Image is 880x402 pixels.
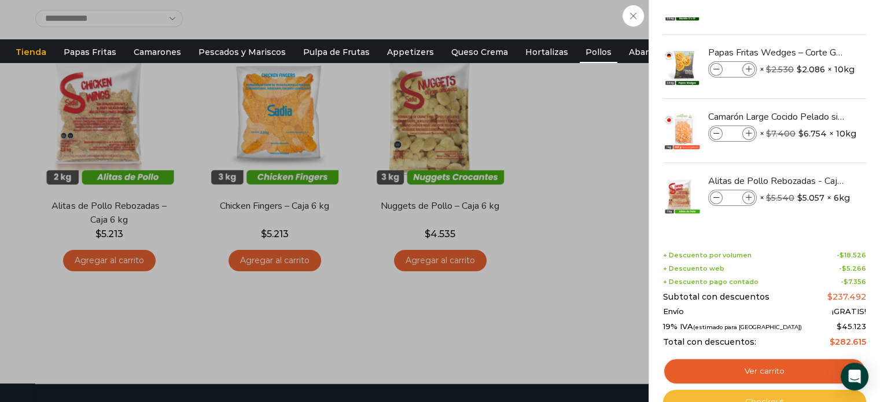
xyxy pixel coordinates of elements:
[760,61,855,78] span: × × 10kg
[693,324,802,330] small: (estimado para [GEOGRAPHIC_DATA])
[766,193,794,203] bdi: 5.540
[798,128,804,139] span: $
[797,64,802,75] span: $
[766,193,771,203] span: $
[708,46,846,59] a: Papas Fritas Wedges – Corte Gajo - Caja 10 kg
[766,128,796,139] bdi: 7.400
[760,190,850,206] span: × × 6kg
[724,191,741,204] input: Product quantity
[766,128,771,139] span: $
[58,41,122,63] a: Papas Fritas
[844,278,848,286] span: $
[837,252,866,259] span: -
[797,192,802,204] span: $
[724,63,741,76] input: Product quantity
[760,126,856,142] span: × × 10kg
[837,322,866,331] span: 45.123
[663,265,724,272] span: + Descuento web
[708,175,846,187] a: Alitas de Pollo Rebozadas - Caja 6 kg
[830,337,835,347] span: $
[842,264,866,272] bdi: 5.266
[841,363,868,390] div: Open Intercom Messenger
[766,64,794,75] bdi: 2.530
[797,192,824,204] bdi: 5.057
[10,41,52,63] a: Tienda
[580,41,617,63] a: Pollos
[798,128,827,139] bdi: 6.754
[663,337,756,347] span: Total con descuentos:
[830,337,866,347] bdi: 282.615
[839,265,866,272] span: -
[766,64,771,75] span: $
[837,322,842,331] span: $
[827,292,866,302] bdi: 237.492
[193,41,292,63] a: Pescados y Mariscos
[832,307,866,316] span: ¡GRATIS!
[797,64,825,75] bdi: 2.086
[663,292,769,302] span: Subtotal con descuentos
[445,41,514,63] a: Queso Crema
[663,322,802,331] span: 19% IVA
[623,41,677,63] a: Abarrotes
[724,127,741,140] input: Product quantity
[663,358,866,385] a: Ver carrito
[663,252,752,259] span: + Descuento por volumen
[663,278,759,286] span: + Descuento pago contado
[840,251,866,259] bdi: 18.526
[827,292,833,302] span: $
[381,41,440,63] a: Appetizers
[128,41,187,63] a: Camarones
[840,251,844,259] span: $
[844,278,866,286] bdi: 7.356
[708,110,846,123] a: Camarón Large Cocido Pelado sin Vena - Bronze - Caja 10 kg
[842,264,846,272] span: $
[297,41,375,63] a: Pulpa de Frutas
[841,278,866,286] span: -
[663,307,684,316] span: Envío
[520,41,574,63] a: Hortalizas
